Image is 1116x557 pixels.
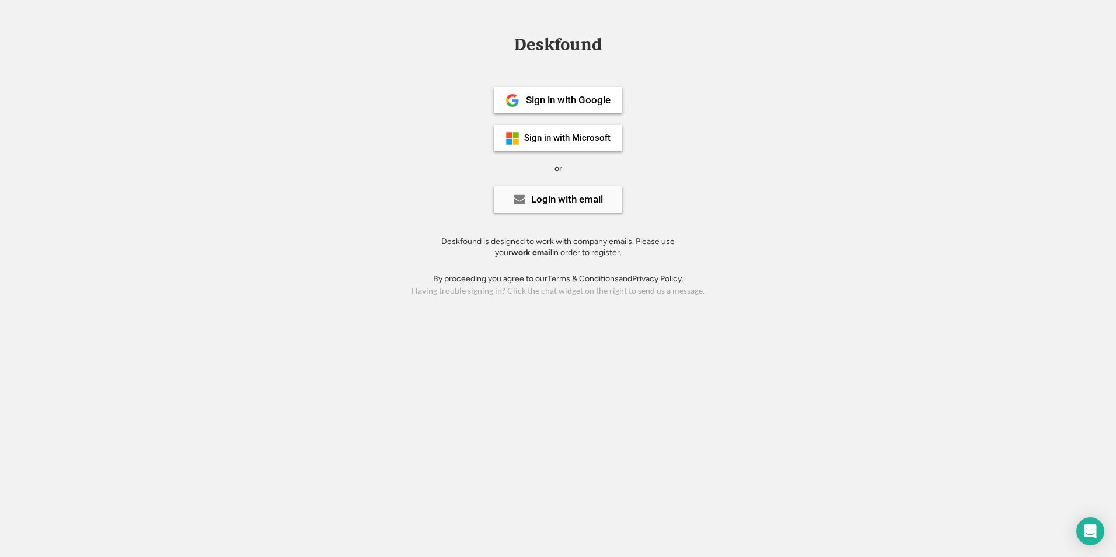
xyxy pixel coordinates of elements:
[547,274,619,284] a: Terms & Conditions
[531,194,603,204] div: Login with email
[1076,517,1104,545] div: Open Intercom Messenger
[526,95,611,105] div: Sign in with Google
[505,131,519,145] img: ms-symbollockup_mssymbol_19.png
[505,93,519,107] img: 1024px-Google__G__Logo.svg.png
[508,36,608,54] div: Deskfound
[433,273,683,285] div: By proceeding you agree to our and
[632,274,683,284] a: Privacy Policy.
[524,134,611,142] div: Sign in with Microsoft
[427,236,689,259] div: Deskfound is designed to work with company emails. Please use your in order to register.
[511,248,552,257] strong: work email
[554,163,562,175] div: or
